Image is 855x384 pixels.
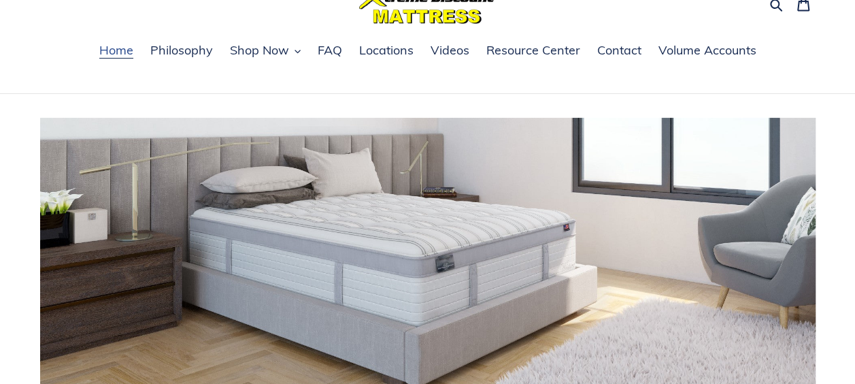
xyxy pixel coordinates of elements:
a: Contact [590,41,648,61]
a: Volume Accounts [652,41,763,61]
a: Home [93,41,140,61]
a: FAQ [311,41,349,61]
span: Resource Center [486,42,580,59]
span: Volume Accounts [658,42,756,59]
span: Shop Now [230,42,289,59]
button: Shop Now [223,41,307,61]
span: Philosophy [150,42,213,59]
a: Locations [352,41,420,61]
a: Videos [424,41,476,61]
span: Home [99,42,133,59]
span: FAQ [318,42,342,59]
a: Resource Center [480,41,587,61]
span: Videos [431,42,469,59]
span: Contact [597,42,641,59]
span: Locations [359,42,414,59]
a: Philosophy [144,41,220,61]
